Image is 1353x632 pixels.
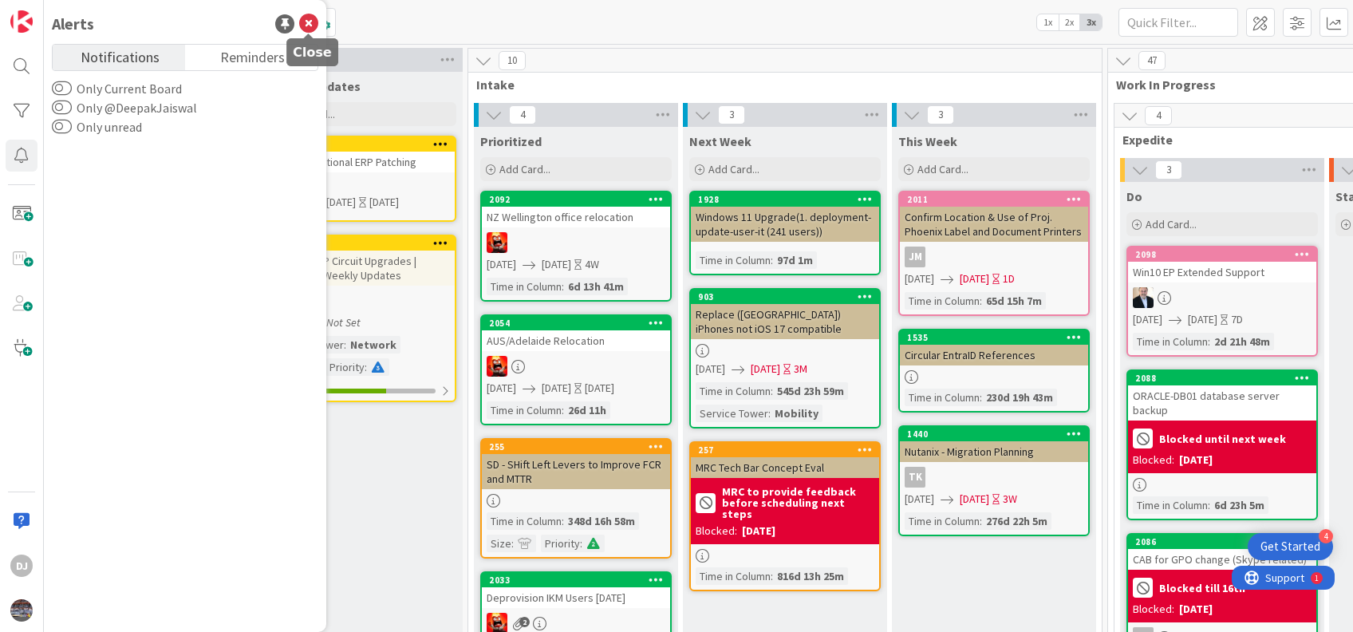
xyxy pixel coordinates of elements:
[1135,536,1316,547] div: 2086
[476,77,1082,93] span: Intake
[900,330,1088,365] div: 1535Circular EntraID References
[10,555,33,577] div: DJ
[907,429,1088,440] div: 1440
[900,345,1088,365] div: Circular EntraID References
[907,332,1088,343] div: 1535
[564,512,639,530] div: 348d 16h 58m
[691,192,879,242] div: 1928Windows 11 Upgrade(1. deployment-update-user-it (241 users))
[771,405,822,422] div: Mobility
[1210,333,1274,350] div: 2d 21h 48m
[1210,496,1268,514] div: 6d 23h 5m
[266,290,455,311] div: AR
[1135,373,1316,384] div: 2088
[52,98,197,117] label: Only @DeepakJaiswal
[691,443,879,478] div: 257MRC Tech Bar Concept Eval
[480,133,542,149] span: Prioritized
[698,444,879,456] div: 257
[742,523,775,539] div: [DATE]
[1135,249,1316,260] div: 2098
[220,45,285,67] span: Reminders
[900,330,1088,345] div: 1535
[980,512,982,530] span: :
[1133,287,1154,308] img: HO
[564,401,610,419] div: 26d 11h
[482,454,670,489] div: SD - SHift Left Levers to Improve FCR and MTTR
[266,236,455,251] div: 2059
[10,10,33,33] img: Visit kanbanzone.com
[482,207,670,227] div: NZ Wellington office relocation
[960,491,989,508] span: [DATE]
[1231,311,1243,328] div: 7D
[564,278,628,295] div: 6d 13h 41m
[927,105,954,124] span: 3
[519,617,530,627] span: 2
[365,358,367,376] span: :
[266,152,455,172] div: SAP International ERP Patching
[980,292,982,310] span: :
[487,232,507,253] img: VN
[274,139,455,150] div: 2097
[696,361,725,377] span: [DATE]
[1133,333,1208,350] div: Time in Column
[482,573,670,608] div: 2033Deprovision IKM Users [DATE]
[1128,371,1316,421] div: 2088ORACLE-DB01 database server backup
[960,271,989,287] span: [DATE]
[794,361,807,377] div: 3M
[562,512,564,530] span: :
[487,278,562,295] div: Time in Column
[696,523,737,539] div: Blocked:
[1159,433,1286,444] b: Blocked until next week
[691,457,879,478] div: MRC Tech Bar Concept Eval
[898,133,957,149] span: This Week
[369,194,399,211] div: [DATE]
[698,291,879,302] div: 903
[1138,51,1166,70] span: 47
[698,194,879,205] div: 1928
[1128,247,1316,262] div: 2098
[542,380,571,397] span: [DATE]
[487,380,516,397] span: [DATE]
[1128,262,1316,282] div: Win10 EP Extended Support
[1155,160,1182,180] span: 3
[1145,106,1172,125] span: 4
[81,45,160,67] span: Notifications
[1179,452,1213,468] div: [DATE]
[691,290,879,304] div: 903
[718,105,745,124] span: 3
[900,207,1088,242] div: Confirm Location & Use of Proj. Phoenix Label and Document Printers
[982,292,1046,310] div: 65d 15h 7m
[499,162,550,176] span: Add Card...
[1003,271,1015,287] div: 1D
[482,330,670,351] div: AUS/Adelaide Relocation
[487,256,516,273] span: [DATE]
[696,567,771,585] div: Time in Column
[768,405,771,422] span: :
[326,194,356,211] span: [DATE]
[982,389,1057,406] div: 230d 19h 43m
[900,192,1088,207] div: 2011
[900,427,1088,441] div: 1440
[482,316,670,351] div: 2054AUS/Adelaide Relocation
[1133,496,1208,514] div: Time in Column
[1208,496,1210,514] span: :
[1128,535,1316,549] div: 2086
[1059,14,1080,30] span: 2x
[293,45,332,60] h5: Close
[696,382,771,400] div: Time in Column
[1133,311,1162,328] span: [DATE]
[1037,14,1059,30] span: 1x
[541,535,580,552] div: Priority
[482,440,670,489] div: 255SD - SHift Left Levers to Improve FCR and MTTR
[900,441,1088,462] div: Nutanix - Migration Planning
[266,137,455,152] div: 2097
[1128,549,1316,570] div: CAB for GPO change (Skype related)
[905,247,925,267] div: JM
[1126,188,1142,204] span: Do
[1260,539,1320,555] div: Get Started
[52,100,72,116] button: Only @DeepakJaiswal
[1128,371,1316,385] div: 2088
[266,137,455,172] div: 2097SAP International ERP Patching
[562,278,564,295] span: :
[585,380,614,397] div: [DATE]
[346,336,400,354] div: Network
